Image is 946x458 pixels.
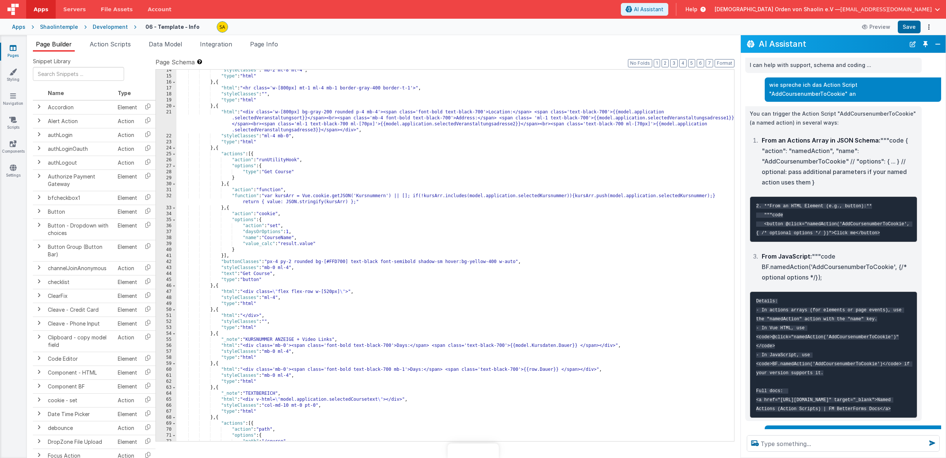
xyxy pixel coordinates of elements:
[156,139,176,145] div: 23
[115,421,140,435] td: Action
[45,393,115,407] td: cookie - set
[156,415,176,421] div: 68
[115,352,140,366] td: Element
[45,421,115,435] td: debounce
[250,40,278,48] span: Page Info
[156,241,176,247] div: 39
[156,301,176,307] div: 49
[40,23,78,31] div: Shaolintemple
[45,128,115,142] td: authLogin
[45,379,115,393] td: Component BF
[33,67,124,81] input: Search Snippets ...
[156,259,176,265] div: 42
[217,22,228,32] img: e3e1eaaa3c942e69edc95d4236ce57bf
[156,391,176,397] div: 64
[156,355,176,361] div: 58
[115,240,140,261] td: Element
[156,319,176,325] div: 52
[759,135,917,187] li: """code { "action": "namedAction", "name": "AddCoursenumberToCookie" // "options": { ... } // opt...
[115,407,140,421] td: Element
[156,421,176,427] div: 69
[908,39,918,49] button: New Chat
[93,23,128,31] div: Development
[156,283,176,289] div: 46
[156,67,176,73] div: 14
[697,59,704,67] button: 6
[115,330,140,352] td: Action
[156,337,176,343] div: 55
[715,6,840,13] span: [DEMOGRAPHIC_DATA] Orden von Shaolin e.V —
[45,303,115,317] td: Cleave - Credit Card
[156,133,176,139] div: 22
[45,289,115,303] td: ClearFix
[156,217,176,223] div: 35
[145,24,200,30] h4: 06 - Template - Info
[156,247,176,253] div: 40
[685,6,697,13] span: Help
[115,275,140,289] td: Element
[115,379,140,393] td: Element
[156,433,176,439] div: 71
[156,325,176,331] div: 53
[156,367,176,373] div: 60
[156,157,176,163] div: 26
[156,229,176,235] div: 37
[45,219,115,240] td: Button - Dropdown with choices
[156,313,176,319] div: 51
[118,90,131,96] span: Type
[12,23,25,31] div: Apps
[115,219,140,240] td: Element
[920,39,931,49] button: Toggle Pin
[156,97,176,103] div: 19
[898,21,921,33] button: Save
[840,6,932,13] span: [EMAIL_ADDRESS][DOMAIN_NAME]
[90,40,131,48] span: Action Scripts
[115,393,140,407] td: Action
[45,170,115,191] td: Authorize Payment Gateway
[156,277,176,283] div: 45
[924,22,934,32] button: Options
[156,349,176,355] div: 57
[634,6,663,13] span: AI Assistant
[762,137,880,144] strong: From an Actions Array in JSON Schema:
[45,330,115,352] td: Clipboard - copy model field
[45,191,115,205] td: bfcheckbox1
[156,145,176,151] div: 24
[933,39,943,49] button: Close
[769,80,937,99] p: wie spreche ich das Action Script "AddCoursenumberToCookie" an
[45,240,115,261] td: Button Group (Button Bar)
[670,59,678,67] button: 3
[156,79,176,85] div: 16
[628,59,652,67] button: No Folds
[156,379,176,385] div: 62
[156,187,176,193] div: 31
[156,361,176,367] div: 59
[115,156,140,170] td: Action
[45,275,115,289] td: checklist
[115,303,140,317] td: Element
[156,73,176,79] div: 15
[115,191,140,205] td: Element
[45,352,115,366] td: Code Editor
[156,265,176,271] div: 43
[156,439,176,445] div: 72
[156,211,176,217] div: 34
[45,317,115,330] td: Cleave - Phone Input
[156,331,176,337] div: 54
[115,142,140,156] td: Action
[45,407,115,421] td: Date Time Picker
[156,181,176,187] div: 30
[45,366,115,379] td: Component - HTML
[156,409,176,415] div: 67
[45,100,115,114] td: Accordion
[36,40,72,48] span: Page Builder
[750,61,917,70] p: I can help with support, schema and coding ...
[34,6,48,13] span: Apps
[33,58,71,65] span: Snippet Library
[156,427,176,433] div: 70
[115,261,140,275] td: Action
[156,109,176,133] div: 21
[115,366,140,379] td: Element
[679,59,687,67] button: 4
[48,90,64,96] span: Name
